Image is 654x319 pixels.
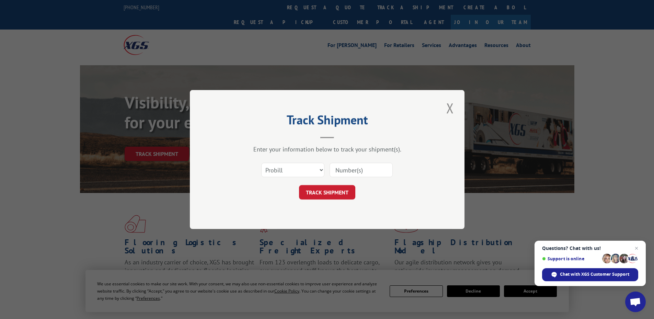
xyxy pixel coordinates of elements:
[444,99,456,117] button: Close modal
[224,115,430,128] h2: Track Shipment
[560,271,629,277] span: Chat with XGS Customer Support
[625,292,646,312] a: Open chat
[330,163,393,177] input: Number(s)
[542,268,638,281] span: Chat with XGS Customer Support
[224,145,430,153] div: Enter your information below to track your shipment(s).
[542,256,600,261] span: Support is online
[542,246,638,251] span: Questions? Chat with us!
[299,185,355,200] button: TRACK SHIPMENT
